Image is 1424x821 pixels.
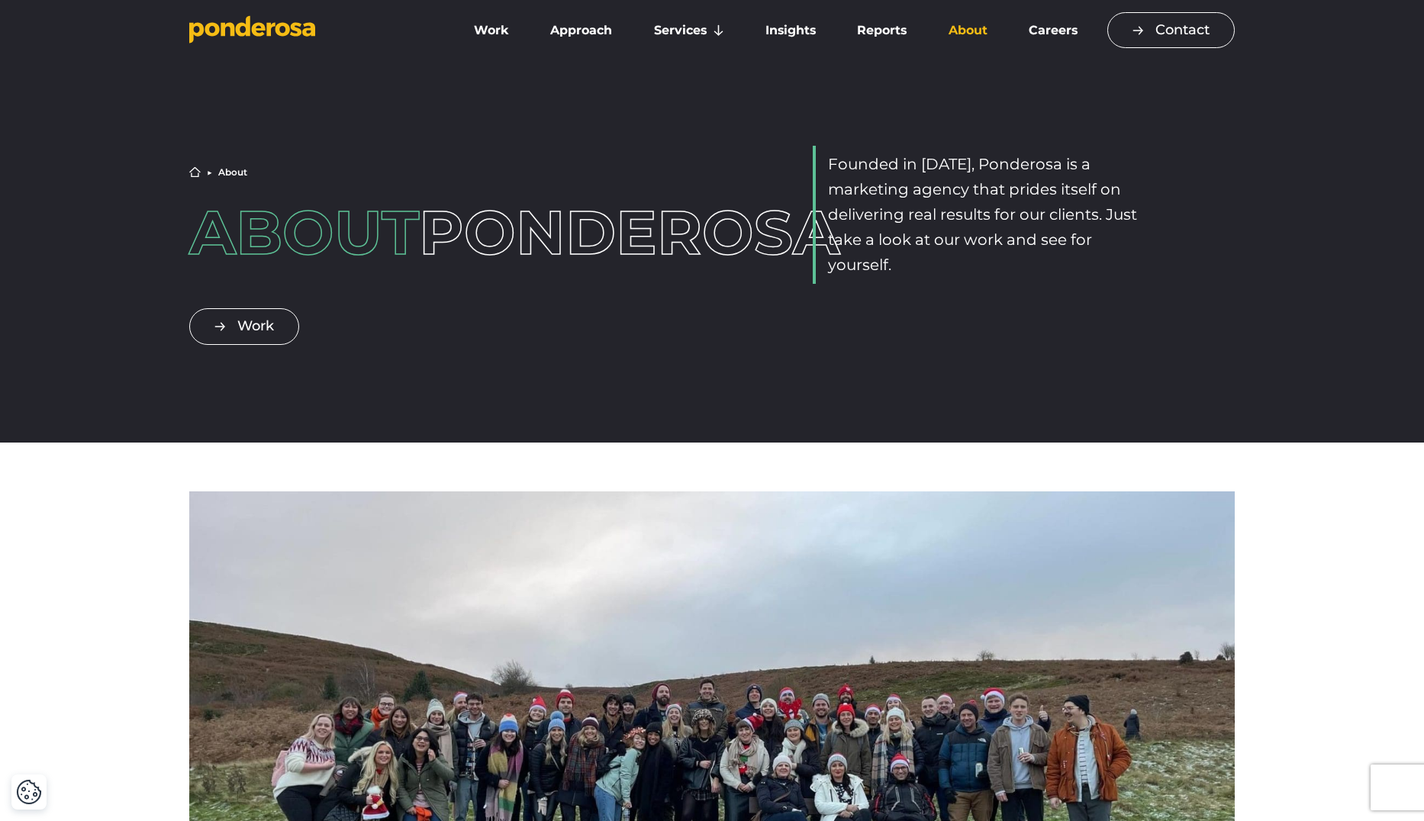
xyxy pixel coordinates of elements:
[189,308,299,344] a: Work
[16,779,42,805] button: Cookie Settings
[189,15,433,46] a: Go to homepage
[828,152,1146,278] p: Founded in [DATE], Ponderosa is a marketing agency that prides itself on delivering real results ...
[533,14,630,47] a: Approach
[189,195,419,269] span: About
[748,14,833,47] a: Insights
[189,166,201,178] a: Home
[930,14,1004,47] a: About
[456,14,527,47] a: Work
[16,779,42,805] img: Revisit consent button
[1011,14,1095,47] a: Careers
[636,14,742,47] a: Services
[839,14,924,47] a: Reports
[1107,12,1235,48] a: Contact
[218,168,247,177] li: About
[189,202,611,263] h1: Ponderosa
[207,168,212,177] li: ▶︎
